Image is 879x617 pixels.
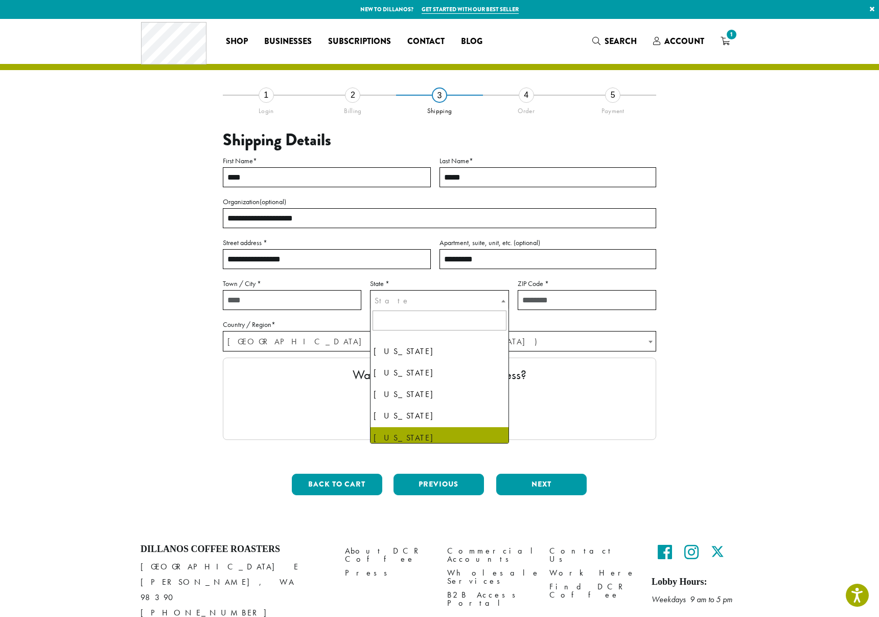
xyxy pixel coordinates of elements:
[292,474,382,495] button: Back to cart
[223,130,656,150] h3: Shipping Details
[260,197,286,206] span: (optional)
[396,103,483,115] div: Shipping
[461,35,482,48] span: Blog
[371,362,508,384] li: [US_STATE]
[664,35,704,47] span: Account
[394,474,484,495] button: Previous
[310,103,397,115] div: Billing
[226,35,248,48] span: Shop
[605,87,620,103] div: 5
[141,544,330,555] h4: Dillanos Coffee Roasters
[407,35,445,48] span: Contact
[725,28,738,41] span: 1
[370,290,508,311] span: State
[370,277,508,290] label: State
[439,236,656,249] label: Apartment, suite, unit, etc.
[584,33,645,50] a: Search
[605,35,637,47] span: Search
[371,427,508,449] li: [US_STATE]
[518,277,656,290] label: ZIP Code
[264,35,312,48] span: Businesses
[218,33,256,50] a: Shop
[345,87,360,103] div: 2
[223,331,656,351] span: Country / Region
[514,238,540,247] span: (optional)
[447,588,534,610] a: B2B Access Portal
[422,5,519,14] a: Get started with our best seller
[483,103,570,115] div: Order
[259,87,274,103] div: 1
[447,566,534,588] a: Wholesale Services
[371,341,508,362] li: [US_STATE]
[652,577,738,588] h5: Lobby Hours:
[371,405,508,427] li: [US_STATE]
[549,580,636,602] a: Find DCR Coffee
[375,295,410,306] span: State
[345,544,432,566] a: About DCR Coffee
[223,103,310,115] div: Login
[223,277,361,290] label: Town / City
[549,544,636,566] a: Contact Us
[345,566,432,580] a: Press
[328,35,391,48] span: Subscriptions
[652,594,732,605] em: Weekdays 9 am to 5 pm
[519,87,534,103] div: 4
[371,384,508,405] li: [US_STATE]
[432,87,447,103] div: 3
[234,368,645,381] p: Want to ship to a different address?
[223,332,656,351] span: United States (US)
[223,236,431,249] label: Street address
[569,103,656,115] div: Payment
[496,474,587,495] button: Next
[549,566,636,580] a: Work Here
[447,544,534,566] a: Commercial Accounts
[439,155,656,167] label: Last Name
[223,155,431,167] label: First Name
